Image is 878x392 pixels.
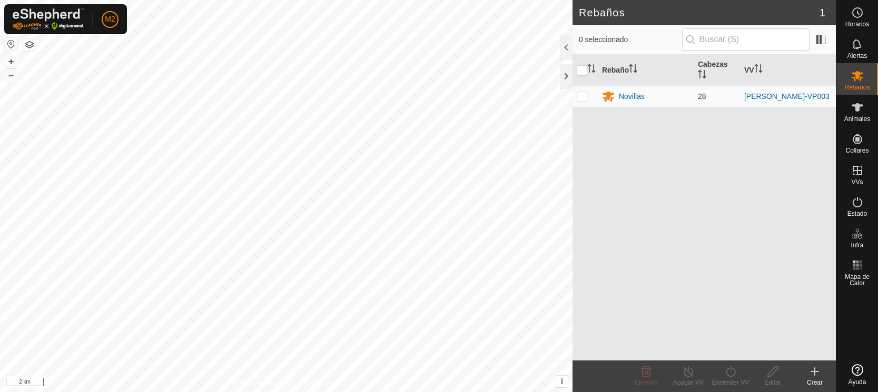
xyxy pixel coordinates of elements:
span: Animales [844,116,870,122]
div: Encender VV [709,378,752,387]
button: Restablecer Mapa [5,38,17,51]
span: 0 seleccionado [579,34,682,45]
a: [PERSON_NAME]-VP003 [744,92,830,100]
div: Apagar VV [667,378,709,387]
th: Cabezas [694,55,740,86]
span: Estado [847,210,867,217]
div: Editar [752,378,794,387]
span: i [561,377,563,386]
input: Buscar (S) [682,28,810,51]
span: Rebaños [844,84,870,91]
span: Collares [845,147,869,154]
span: VVs [851,179,863,185]
span: Alertas [847,53,867,59]
a: Contáctenos [305,378,340,388]
span: 28 [698,92,706,100]
p-sorticon: Activar para ordenar [629,66,637,74]
button: Capas del Mapa [23,38,36,51]
p-sorticon: Activar para ordenar [587,66,596,74]
span: Mapa de Calor [839,274,875,286]
span: Eliminar [635,379,657,386]
a: Política de Privacidad [232,378,292,388]
h2: Rebaños [579,6,820,19]
th: VV [740,55,836,86]
span: M2 [105,14,115,25]
p-sorticon: Activar para ordenar [754,66,763,74]
button: i [556,376,568,387]
span: 1 [820,5,825,21]
button: + [5,55,17,68]
p-sorticon: Activar para ordenar [698,72,706,80]
span: Horarios [845,21,869,27]
th: Rebaño [598,55,694,86]
button: – [5,69,17,82]
div: Crear [794,378,836,387]
span: Infra [851,242,863,248]
span: Ayuda [849,379,866,385]
img: Logo Gallagher [13,8,84,30]
div: Novillas [619,91,645,102]
a: Ayuda [836,360,878,389]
